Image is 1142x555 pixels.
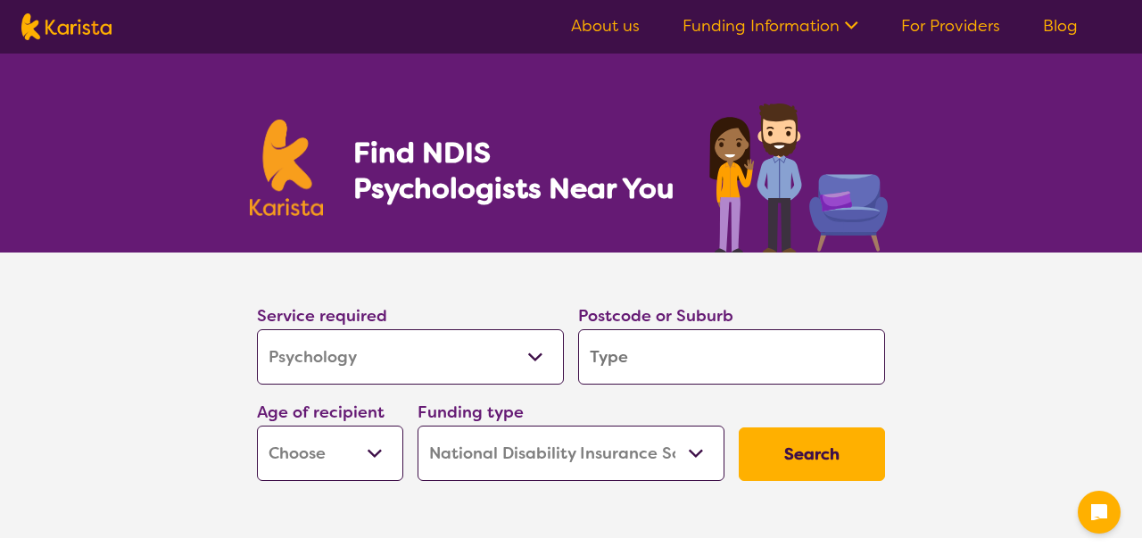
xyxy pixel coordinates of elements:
[257,402,385,423] label: Age of recipient
[21,13,112,40] img: Karista logo
[571,15,640,37] a: About us
[703,96,892,253] img: psychology
[578,305,733,327] label: Postcode or Suburb
[257,305,387,327] label: Service required
[353,135,683,206] h1: Find NDIS Psychologists Near You
[418,402,524,423] label: Funding type
[683,15,858,37] a: Funding Information
[901,15,1000,37] a: For Providers
[739,427,885,481] button: Search
[578,329,885,385] input: Type
[1043,15,1078,37] a: Blog
[250,120,323,216] img: Karista logo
